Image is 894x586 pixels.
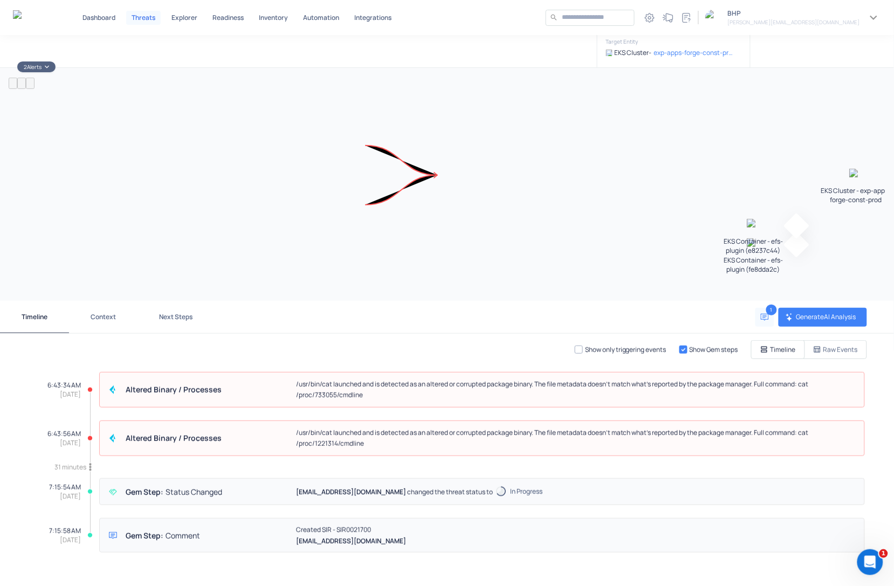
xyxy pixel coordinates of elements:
[659,9,677,26] button: What's new
[766,305,777,315] span: 1
[106,432,119,445] div: Prisma Cloud Compute Audit Incident
[585,345,666,354] p: Show only triggering events
[24,63,51,71] div: 2 Alerts
[407,487,493,497] p: changed the threat status to
[606,37,735,46] h6: Target Entity
[857,549,883,575] iframe: Intercom live chat
[296,379,858,401] p: /usr/bin/cat launched and is detected as an altered or corrupted package binary. The file metadat...
[510,487,542,496] h5: In Progress
[296,428,858,449] p: /usr/bin/cat launched and is detected as an altered or corrupted package binary. The file metadat...
[49,482,81,492] p: 7:15:54 AM
[208,11,248,25] button: Readiness
[167,11,202,25] button: Explorer
[32,463,86,472] p: 31 minutes
[779,308,867,327] button: GenerateAI Analysis
[823,345,858,354] p: Raw Events
[296,536,406,546] p: [EMAIL_ADDRESS][DOMAIN_NAME]
[771,345,796,354] p: Timeline
[126,531,163,540] h4: Gem Step:
[678,9,695,26] button: Documentation
[678,10,694,26] div: Documentation
[755,308,774,327] button: Add comment
[606,50,613,56] img: EKS Cluster
[126,11,161,25] button: Threats
[350,11,396,25] button: Integrations
[615,48,652,57] p: EKS Cluster -
[654,48,735,57] a: exp-apps-forge-const-prod
[259,15,288,21] p: Inventory
[796,312,858,321] p: Generate AI Analysis
[354,15,391,21] p: Integrations
[705,9,881,26] button: organization logoBHP[PERSON_NAME][EMAIL_ADDRESS][DOMAIN_NAME]
[47,381,81,390] p: 6:43:34 AM
[849,169,863,182] img: EKS Cluster
[60,535,81,544] p: [DATE]
[303,15,339,21] p: Automation
[821,186,891,204] p: EKS Cluster - exp-apps-forge-const-prod
[126,433,222,443] h4: Altered Binary /​ Processes
[705,10,721,26] img: organization logo
[26,78,35,89] button: fit view
[78,11,120,25] button: Dashboard
[9,78,17,89] button: zoom in
[171,15,197,21] p: Explorer
[47,429,81,438] p: 6:43:56 AM
[751,340,805,359] button: Timeline
[60,390,81,399] p: [DATE]
[49,526,81,535] p: 7:15:58 AM
[641,9,658,26] button: Settings
[690,345,738,354] p: Show Gem steps
[126,385,222,394] h4: Altered Binary /​ Processes
[255,11,292,25] button: Inventory
[728,9,860,18] p: BHP
[13,10,52,24] img: Gem Security
[166,531,200,540] h4: Comment
[660,10,676,26] div: What's new
[642,10,658,26] div: Settings
[879,549,888,558] span: 1
[728,18,860,26] h6: [PERSON_NAME][EMAIL_ADDRESS][DOMAIN_NAME]
[132,15,155,21] p: Threats
[296,487,406,497] p: [EMAIL_ADDRESS][DOMAIN_NAME]
[13,10,52,25] a: Gem Security
[60,492,81,501] p: [DATE]
[719,237,789,255] p: EKS Container - efs-plugin (e8237c44)
[780,340,867,359] button: Raw Events
[82,15,115,21] p: Dashboard
[719,256,789,274] p: EKS Container - efs-plugin (fe8dda2c)
[747,219,760,232] img: EKS Pod
[60,438,81,447] p: [DATE]
[17,78,26,89] button: zoom out
[166,487,222,497] h4: Status Changed
[106,383,119,396] div: Prisma Cloud Compute Audit Incident
[212,15,244,21] p: Readiness
[296,525,371,534] p: Created SIR - SIR0021700
[137,301,214,333] button: Next Steps
[69,301,137,333] button: Context
[126,487,163,497] h4: Gem Step:
[299,11,343,25] button: Automation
